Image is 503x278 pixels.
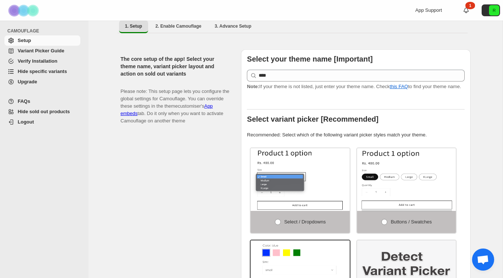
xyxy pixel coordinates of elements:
a: Upgrade [4,77,80,87]
span: Avatar with initials R [489,5,499,15]
a: Verify Installation [4,56,80,66]
div: 1 [465,2,475,9]
span: App Support [415,7,442,13]
span: Verify Installation [18,58,57,64]
span: CAMOUFLAGE [7,28,83,34]
p: Please note: This setup page lets you configure the global settings for Camouflage. You can overr... [120,80,229,125]
strong: Note: [247,84,259,89]
span: Select / Dropdowns [284,219,326,225]
a: 1 [462,7,470,14]
a: Hide sold out products [4,107,80,117]
span: 1. Setup [125,23,142,29]
b: Select variant picker [Recommended] [247,115,378,123]
a: Logout [4,117,80,127]
p: If your theme is not listed, just enter your theme name. Check to find your theme name. [247,83,465,90]
a: Open chat [472,249,494,271]
img: Camouflage [6,0,43,21]
span: Upgrade [18,79,37,84]
b: Select your theme name [Important] [247,55,373,63]
a: FAQs [4,96,80,107]
a: Hide specific variants [4,66,80,77]
a: Setup [4,35,80,46]
span: Variant Picker Guide [18,48,64,53]
img: Buttons / Swatches [357,148,456,211]
h2: The core setup of the app! Select your theme name, variant picker layout and action on sold out v... [120,55,229,77]
span: 2. Enable Camouflage [156,23,202,29]
button: Avatar with initials R [482,4,500,16]
span: Hide specific variants [18,69,67,74]
span: Logout [18,119,34,125]
img: Select / Dropdowns [251,148,350,211]
span: Hide sold out products [18,109,70,114]
a: this FAQ [390,84,408,89]
span: Setup [18,38,31,43]
text: R [493,8,496,13]
a: Variant Picker Guide [4,46,80,56]
p: Recommended: Select which of the following variant picker styles match your theme. [247,131,465,139]
span: FAQs [18,98,30,104]
span: 3. Advance Setup [214,23,251,29]
span: Buttons / Swatches [391,219,432,225]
